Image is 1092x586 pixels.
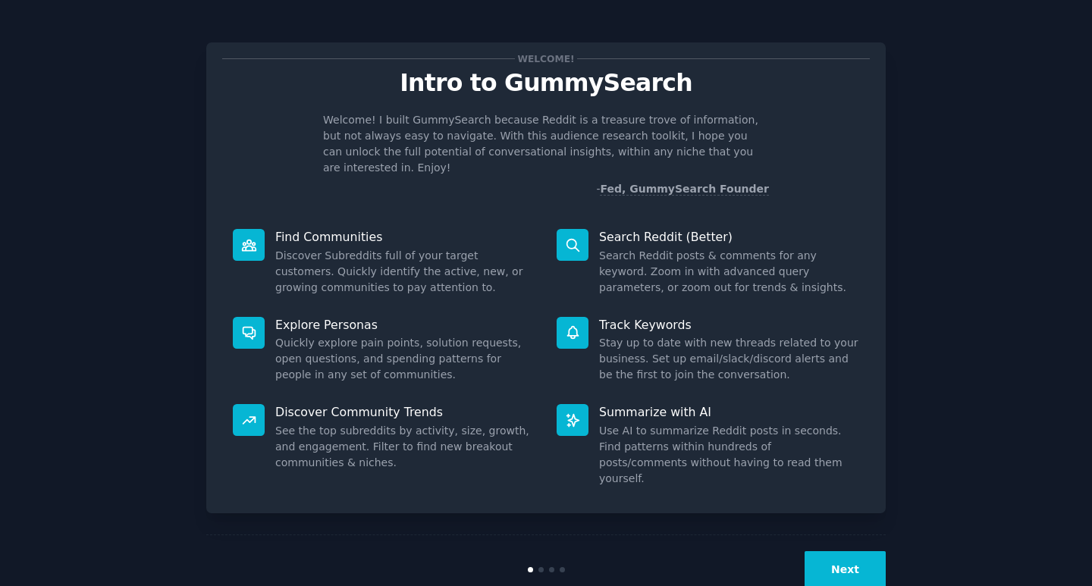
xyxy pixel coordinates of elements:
[275,248,535,296] dd: Discover Subreddits full of your target customers. Quickly identify the active, new, or growing c...
[599,423,859,487] dd: Use AI to summarize Reddit posts in seconds. Find patterns within hundreds of posts/comments with...
[275,335,535,383] dd: Quickly explore pain points, solution requests, open questions, and spending patterns for people ...
[275,229,535,245] p: Find Communities
[222,70,870,96] p: Intro to GummySearch
[323,112,769,176] p: Welcome! I built GummySearch because Reddit is a treasure trove of information, but not always ea...
[599,335,859,383] dd: Stay up to date with new threads related to your business. Set up email/slack/discord alerts and ...
[275,317,535,333] p: Explore Personas
[515,51,577,67] span: Welcome!
[275,404,535,420] p: Discover Community Trends
[275,423,535,471] dd: See the top subreddits by activity, size, growth, and engagement. Filter to find new breakout com...
[600,183,769,196] a: Fed, GummySearch Founder
[599,317,859,333] p: Track Keywords
[599,248,859,296] dd: Search Reddit posts & comments for any keyword. Zoom in with advanced query parameters, or zoom o...
[599,404,859,420] p: Summarize with AI
[596,181,769,197] div: -
[599,229,859,245] p: Search Reddit (Better)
